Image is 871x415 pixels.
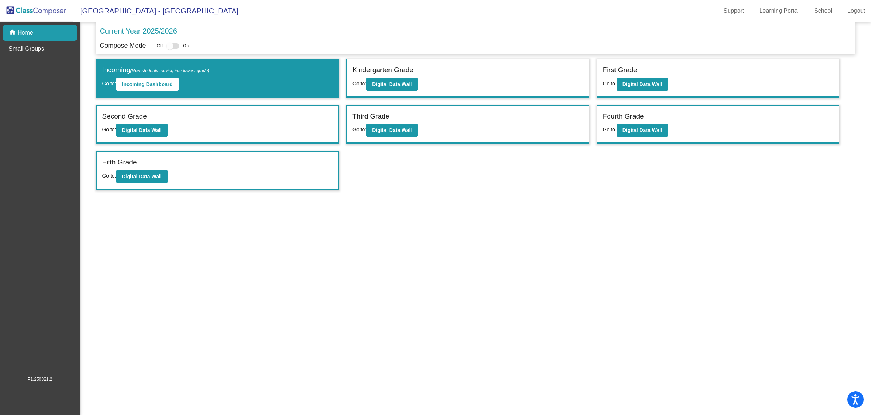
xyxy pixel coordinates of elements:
mat-icon: home [9,28,17,37]
button: Digital Data Wall [116,170,168,183]
span: [GEOGRAPHIC_DATA] - [GEOGRAPHIC_DATA] [73,5,238,17]
span: Go to: [603,81,617,86]
span: Go to: [603,127,617,132]
a: Learning Portal [754,5,805,17]
label: Fourth Grade [603,111,644,122]
button: Digital Data Wall [617,124,668,137]
p: Current Year 2025/2026 [99,26,177,36]
p: Compose Mode [99,41,146,51]
span: Go to: [352,81,366,86]
a: Logout [841,5,871,17]
span: Go to: [352,127,366,132]
button: Digital Data Wall [617,78,668,91]
p: Home [17,28,33,37]
b: Digital Data Wall [372,127,412,133]
button: Digital Data Wall [366,124,418,137]
label: Kindergarten Grade [352,65,413,75]
label: Second Grade [102,111,147,122]
span: Go to: [102,127,116,132]
b: Digital Data Wall [622,127,662,133]
span: Go to: [102,173,116,179]
b: Digital Data Wall [372,81,412,87]
b: Digital Data Wall [122,127,162,133]
label: Incoming [102,65,209,75]
label: Third Grade [352,111,389,122]
b: Digital Data Wall [622,81,662,87]
button: Incoming Dashboard [116,78,179,91]
button: Digital Data Wall [366,78,418,91]
label: Fifth Grade [102,157,137,168]
b: Digital Data Wall [122,174,162,179]
a: School [808,5,838,17]
span: Off [157,43,163,49]
b: Incoming Dashboard [122,81,173,87]
a: Support [718,5,750,17]
label: First Grade [603,65,637,75]
p: Small Groups [9,44,44,53]
span: Go to: [102,81,116,86]
span: On [183,43,189,49]
span: (New students moving into lowest grade) [130,68,210,73]
button: Digital Data Wall [116,124,168,137]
